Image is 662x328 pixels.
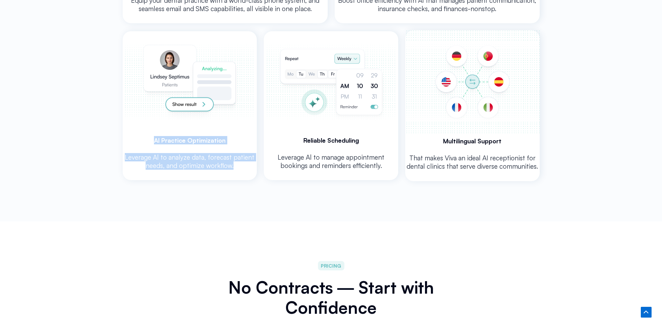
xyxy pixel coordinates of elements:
img: Automate your dental front desk with AI scheduling assistant [265,31,397,133]
p: That makes Viva an ideal AI receptionist for dental clinics that serve diverse communities. [405,154,540,170]
span: PRICING [321,262,341,270]
p: Leverage Al to analyze data, forecast patient needs, and optimize workflow. [123,153,257,170]
h3: Multilingual Support [405,137,540,145]
h3: Reliable Scheduling [264,136,398,144]
h2: No Contracts ― Start with Confidence [199,277,463,318]
p: Leverage Al to manage appointment bookings and reminders efficiently. [264,153,398,170]
h3: Al Practice Optimization [123,136,257,144]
